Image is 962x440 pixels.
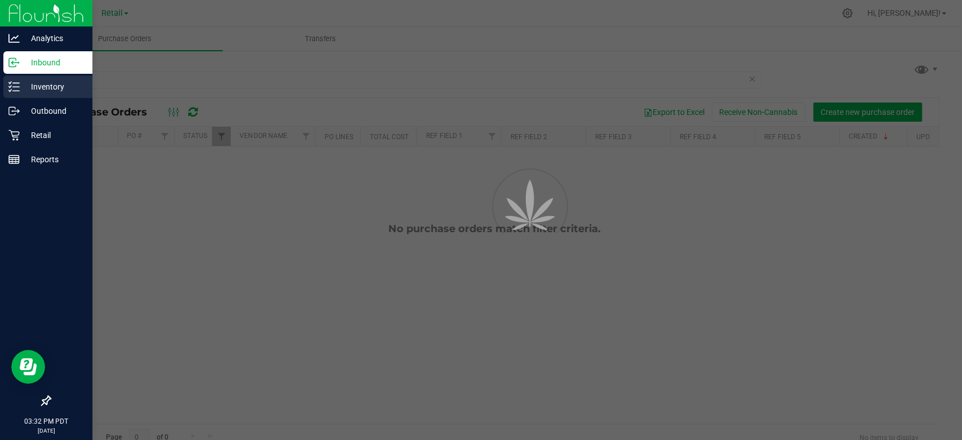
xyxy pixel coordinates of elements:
[20,128,87,142] p: Retail
[8,130,20,141] inline-svg: Retail
[20,56,87,69] p: Inbound
[5,426,87,435] p: [DATE]
[11,350,45,384] iframe: Resource center
[8,81,20,92] inline-svg: Inventory
[20,104,87,118] p: Outbound
[8,57,20,68] inline-svg: Inbound
[8,105,20,117] inline-svg: Outbound
[20,32,87,45] p: Analytics
[8,154,20,165] inline-svg: Reports
[5,416,87,426] p: 03:32 PM PDT
[20,80,87,94] p: Inventory
[20,153,87,166] p: Reports
[8,33,20,44] inline-svg: Analytics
